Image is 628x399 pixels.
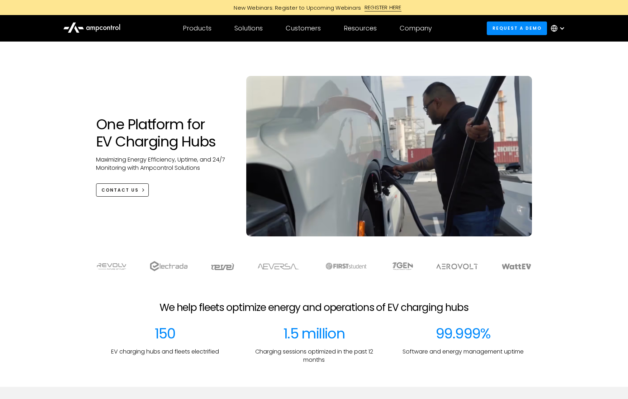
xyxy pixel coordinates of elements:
[150,261,187,271] img: electrada logo
[400,24,432,32] div: Company
[160,302,468,314] h2: We help fleets optimize energy and operations of EV charging hubs
[436,325,491,342] div: 99.999%
[283,325,345,342] div: 1.5 million
[286,24,321,32] div: Customers
[227,4,365,11] div: New Webinars: Register to Upcoming Webinars
[436,264,479,269] img: Aerovolt Logo
[501,264,532,269] img: WattEV logo
[183,24,211,32] div: Products
[234,24,263,32] div: Solutions
[101,187,139,193] div: CONTACT US
[344,24,377,32] div: Resources
[403,348,524,356] p: Software and energy management uptime
[365,4,401,11] div: REGISTER HERE
[96,156,232,172] p: Maximizing Energy Efficiency, Uptime, and 24/7 Monitoring with Ampcontrol Solutions
[111,348,219,356] p: EV charging hubs and fleets electrified
[153,4,475,11] a: New Webinars: Register to Upcoming WebinarsREGISTER HERE
[96,183,149,197] a: CONTACT US
[96,116,232,150] h1: One Platform for EV Charging Hubs
[245,348,383,364] p: Charging sessions optimized in the past 12 months
[487,21,547,35] a: Request a demo
[154,325,175,342] div: 150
